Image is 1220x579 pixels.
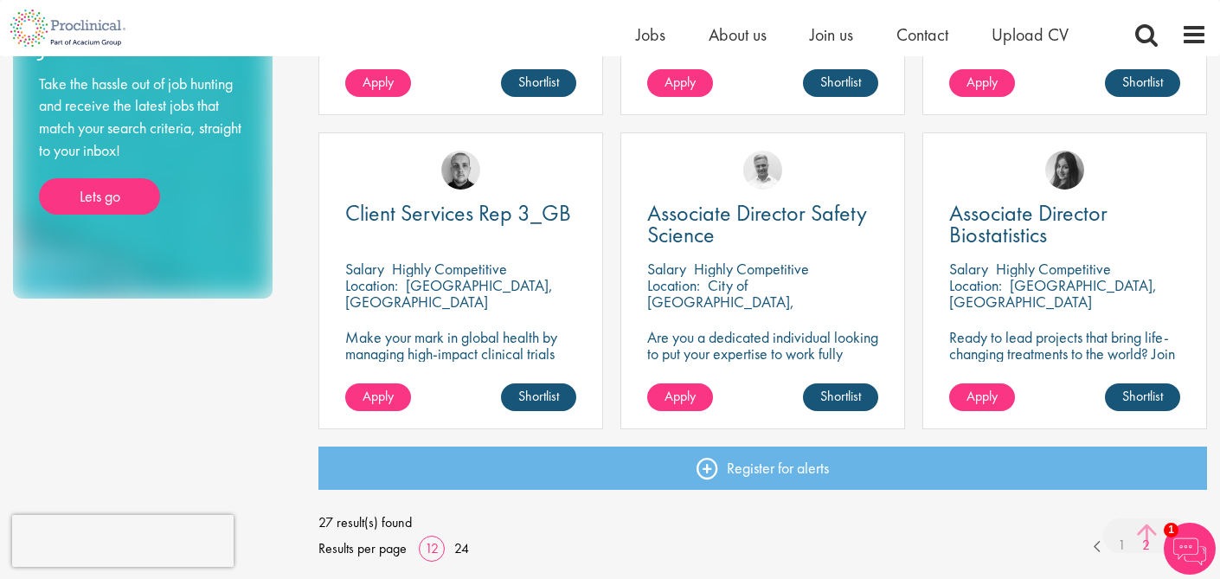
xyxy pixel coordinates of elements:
[647,383,713,411] a: Apply
[318,536,407,562] span: Results per page
[647,203,878,246] a: Associate Director Safety Science
[966,387,998,405] span: Apply
[949,69,1015,97] a: Apply
[39,178,160,215] a: Lets go
[345,275,553,312] p: [GEOGRAPHIC_DATA], [GEOGRAPHIC_DATA]
[949,383,1015,411] a: Apply
[345,383,411,411] a: Apply
[345,329,576,378] p: Make your mark in global health by managing high-impact clinical trials with a leading CRO.
[647,198,867,249] span: Associate Director Safety Science
[810,23,853,46] a: Join us
[966,73,998,91] span: Apply
[636,23,665,46] a: Jobs
[647,259,686,279] span: Salary
[949,275,1002,295] span: Location:
[419,539,445,557] a: 12
[12,515,234,567] iframe: reCAPTCHA
[896,23,948,46] a: Contact
[1105,69,1180,97] a: Shortlist
[392,259,507,279] p: Highly Competitive
[318,510,1208,536] span: 27 result(s) found
[949,275,1157,312] p: [GEOGRAPHIC_DATA], [GEOGRAPHIC_DATA]
[345,198,571,228] span: Client Services Rep 3_GB
[647,275,794,328] p: City of [GEOGRAPHIC_DATA], [GEOGRAPHIC_DATA]
[949,198,1108,249] span: Associate Director Biostatistics
[1164,523,1216,575] img: Chatbot
[363,73,394,91] span: Apply
[345,69,411,97] a: Apply
[949,259,988,279] span: Salary
[803,383,878,411] a: Shortlist
[709,23,767,46] a: About us
[1105,383,1180,411] a: Shortlist
[992,23,1069,46] a: Upload CV
[345,203,576,224] a: Client Services Rep 3_GB
[949,203,1180,246] a: Associate Director Biostatistics
[743,151,782,190] img: Joshua Bye
[1133,536,1159,556] a: 2
[665,387,696,405] span: Apply
[501,383,576,411] a: Shortlist
[345,259,384,279] span: Salary
[949,329,1180,411] p: Ready to lead projects that bring life-changing treatments to the world? Join our client at the f...
[647,275,700,295] span: Location:
[318,447,1208,490] a: Register for alerts
[363,387,394,405] span: Apply
[647,69,713,97] a: Apply
[345,275,398,295] span: Location:
[448,539,475,557] a: 24
[501,69,576,97] a: Shortlist
[665,73,696,91] span: Apply
[694,259,809,279] p: Highly Competitive
[647,329,878,411] p: Are you a dedicated individual looking to put your expertise to work fully flexibly in a remote p...
[996,259,1111,279] p: Highly Competitive
[1164,523,1178,537] span: 1
[39,73,247,216] div: Take the hassle out of job hunting and receive the latest jobs that match your search criteria, s...
[441,151,480,190] img: Harry Budge
[1045,151,1084,190] img: Heidi Hennigan
[803,69,878,97] a: Shortlist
